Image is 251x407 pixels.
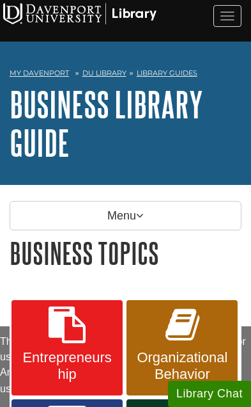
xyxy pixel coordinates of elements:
[10,237,241,269] h1: Business Topics
[137,68,197,77] a: Library Guides
[11,300,123,396] a: Entrepreneurship
[126,300,238,396] a: Organizational Behavior
[136,349,228,383] span: Organizational Behavior
[82,68,126,77] a: DU Library
[10,84,203,163] a: Business Library Guide
[10,201,241,230] p: Menu
[168,381,251,407] button: Library Chat
[3,3,156,24] img: Davenport University Logo
[21,349,113,383] span: Entrepreneurship
[10,68,69,79] a: My Davenport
